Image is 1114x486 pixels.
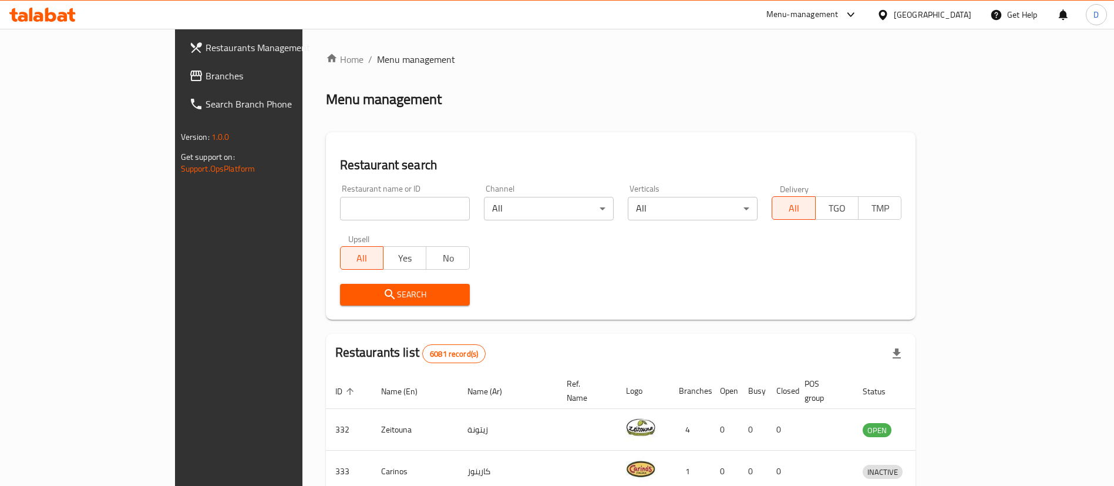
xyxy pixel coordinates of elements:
[426,246,469,270] button: No
[335,384,358,398] span: ID
[368,52,372,66] li: /
[777,200,810,217] span: All
[181,149,235,165] span: Get support on:
[180,62,361,90] a: Branches
[739,409,767,451] td: 0
[383,246,426,270] button: Yes
[883,340,911,368] div: Export file
[340,284,470,306] button: Search
[340,197,470,220] input: Search for restaurant name or ID..
[211,129,230,145] span: 1.0.0
[805,377,839,405] span: POS group
[326,52,916,66] nav: breadcrumb
[345,250,379,267] span: All
[458,409,557,451] td: زيتونة
[206,41,352,55] span: Restaurants Management
[340,246,383,270] button: All
[467,384,517,398] span: Name (Ar)
[326,90,442,109] h2: Menu management
[423,348,485,360] span: 6081 record(s)
[431,250,465,267] span: No
[484,197,614,220] div: All
[422,344,486,363] div: Total records count
[181,161,255,176] a: Support.OpsPlatform
[340,156,902,174] h2: Restaurant search
[669,409,711,451] td: 4
[711,373,739,409] th: Open
[780,185,809,193] label: Delivery
[335,344,486,363] h2: Restaurants list
[388,250,422,267] span: Yes
[381,384,433,398] span: Name (En)
[626,454,655,484] img: Carinos
[739,373,767,409] th: Busy
[180,33,361,62] a: Restaurants Management
[711,409,739,451] td: 0
[820,200,854,217] span: TGO
[894,8,971,21] div: [GEOGRAPHIC_DATA]
[863,384,901,398] span: Status
[206,97,352,111] span: Search Branch Phone
[348,234,370,243] label: Upsell
[181,129,210,145] span: Version:
[858,196,901,220] button: TMP
[863,424,891,437] span: OPEN
[628,197,758,220] div: All
[206,69,352,83] span: Branches
[669,373,711,409] th: Branches
[863,200,897,217] span: TMP
[767,373,795,409] th: Closed
[1093,8,1099,21] span: D
[372,409,458,451] td: Zeitouna
[180,90,361,118] a: Search Branch Phone
[767,409,795,451] td: 0
[772,196,815,220] button: All
[863,465,903,479] span: INACTIVE
[349,287,460,302] span: Search
[815,196,859,220] button: TGO
[766,8,839,22] div: Menu-management
[567,377,603,405] span: Ref. Name
[377,52,455,66] span: Menu management
[863,423,891,437] div: OPEN
[617,373,669,409] th: Logo
[626,413,655,442] img: Zeitouna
